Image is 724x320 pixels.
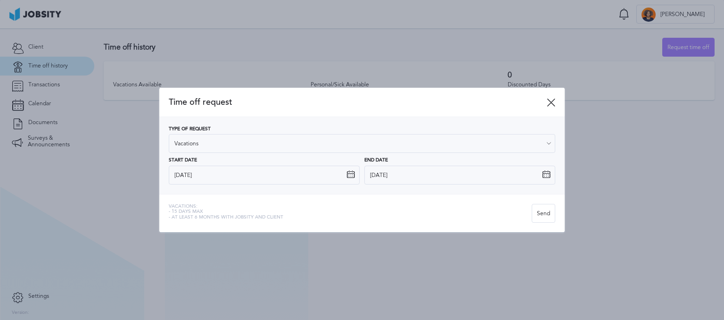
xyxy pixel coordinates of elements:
[169,158,197,163] span: Start Date
[169,126,211,132] span: Type of Request
[169,215,283,220] span: - At least 6 months with jobsity and client
[169,204,283,210] span: Vacations:
[169,97,547,107] span: Time off request
[364,158,388,163] span: End Date
[532,204,555,223] div: Send
[169,209,283,215] span: - 15 days max
[532,204,555,223] button: Send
